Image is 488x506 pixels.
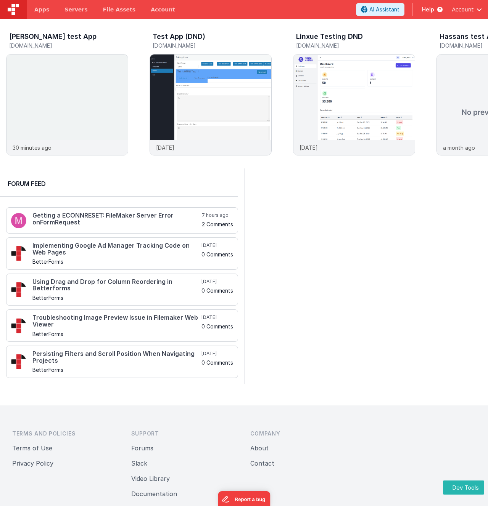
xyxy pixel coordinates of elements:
[296,43,415,48] h5: [DOMAIN_NAME]
[6,237,238,270] a: Implementing Google Ad Manager Tracking Code on Web Pages BetterForms [DATE] 0 Comments
[201,351,233,357] h5: [DATE]
[32,295,200,301] h5: BetterForms
[11,246,26,261] img: 295_2.png
[32,351,200,364] h4: Persisting Filters and Scroll Position When Navigating Projects
[9,33,97,40] h3: [PERSON_NAME] test App
[11,354,26,369] img: 295_2.png
[6,274,238,306] a: Using Drag and Drop for Column Reordering in Betterforms BetterForms [DATE] 0 Comments
[6,309,238,342] a: Troubleshooting Image Preview Issue in Filemaker Web Viewer BetterForms [DATE] 0 Comments
[12,444,52,452] a: Terms of Use
[153,33,205,40] h3: Test App (DND)
[201,242,233,248] h5: [DATE]
[153,43,272,48] h5: [DOMAIN_NAME]
[32,367,200,373] h5: BetterForms
[201,314,233,320] h5: [DATE]
[6,346,238,378] a: Persisting Filters and Scroll Position When Navigating Projects BetterForms [DATE] 0 Comments
[250,459,274,468] button: Contact
[202,212,233,218] h5: 7 hours ago
[250,430,357,437] h3: Company
[103,6,136,13] span: File Assets
[422,6,434,13] span: Help
[356,3,404,16] button: AI Assistant
[250,444,269,453] button: About
[32,314,200,328] h4: Troubleshooting Image Preview Issue in Filemaker Web Viewer
[201,251,233,257] h5: 0 Comments
[32,212,200,226] h4: Getting a ECONNRESET: FileMaker Server Error onFormRequest
[300,144,318,152] p: [DATE]
[201,279,233,285] h5: [DATE]
[131,430,238,437] h3: Support
[131,444,153,453] button: Forums
[64,6,87,13] span: Servers
[202,221,233,227] h5: 2 Comments
[11,282,26,297] img: 295_2.png
[131,474,170,483] button: Video Library
[12,460,53,467] a: Privacy Policy
[32,259,200,264] h5: BetterForms
[452,6,482,13] button: Account
[11,213,26,228] img: 100.png
[443,144,475,152] p: a month ago
[131,459,147,468] button: Slack
[8,179,230,188] h2: Forum Feed
[34,6,49,13] span: Apps
[369,6,399,13] span: AI Assistant
[32,331,200,337] h5: BetterForms
[11,318,26,333] img: 295_2.png
[9,43,128,48] h5: [DOMAIN_NAME]
[443,480,484,495] button: Dev Tools
[131,460,147,467] a: Slack
[250,444,269,452] a: About
[32,279,200,292] h4: Using Drag and Drop for Column Reordering in Betterforms
[131,489,177,498] button: Documentation
[452,6,474,13] span: Account
[32,242,200,256] h4: Implementing Google Ad Manager Tracking Code on Web Pages
[6,207,238,234] a: Getting a ECONNRESET: FileMaker Server Error onFormRequest 7 hours ago 2 Comments
[12,430,119,437] h3: Terms and Policies
[201,360,233,365] h5: 0 Comments
[156,144,174,152] p: [DATE]
[201,323,233,329] h5: 0 Comments
[201,288,233,293] h5: 0 Comments
[296,33,363,40] h3: Linxue Testing DND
